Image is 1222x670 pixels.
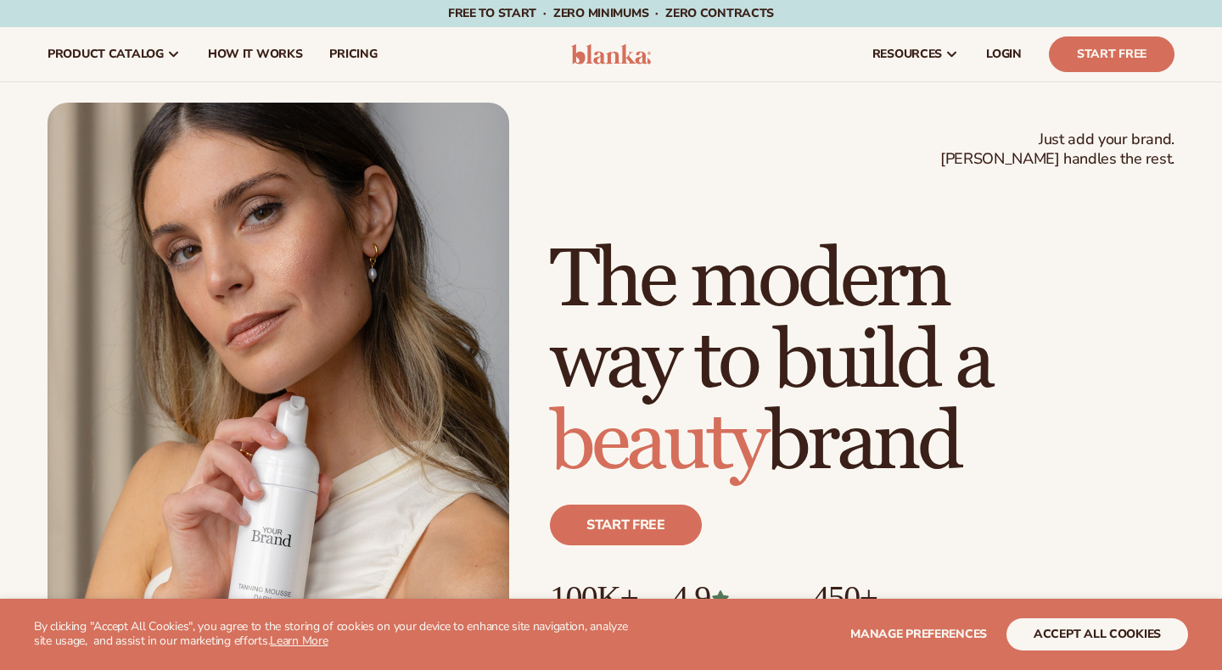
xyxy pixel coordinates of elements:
[850,626,987,642] span: Manage preferences
[986,47,1022,61] span: LOGIN
[571,44,652,64] img: logo
[48,47,164,61] span: product catalog
[1006,618,1188,650] button: accept all cookies
[1049,36,1174,72] a: Start Free
[34,620,638,649] p: By clicking "Accept All Cookies", you agree to the storing of cookies on your device to enhance s...
[671,579,778,617] p: 4.9
[448,5,774,21] span: Free to start · ZERO minimums · ZERO contracts
[550,505,702,545] a: Start free
[850,618,987,650] button: Manage preferences
[872,47,942,61] span: resources
[859,27,973,81] a: resources
[270,633,328,649] a: Learn More
[550,240,1174,484] h1: The modern way to build a brand
[550,394,765,493] span: beauty
[208,47,303,61] span: How It Works
[973,27,1035,81] a: LOGIN
[316,27,390,81] a: pricing
[34,27,194,81] a: product catalog
[329,47,377,61] span: pricing
[550,579,637,617] p: 100K+
[812,579,940,617] p: 450+
[194,27,317,81] a: How It Works
[940,130,1174,170] span: Just add your brand. [PERSON_NAME] handles the rest.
